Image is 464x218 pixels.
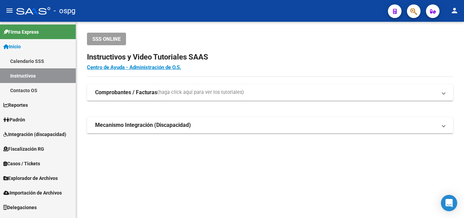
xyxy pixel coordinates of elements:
mat-icon: menu [5,6,14,15]
span: Firma Express [3,28,39,36]
button: SSS ONLINE [87,33,126,45]
span: Integración (discapacidad) [3,131,66,138]
span: Fiscalización RG [3,145,44,153]
span: Delegaciones [3,204,37,211]
span: Casos / Tickets [3,160,40,167]
strong: Mecanismo Integración (Discapacidad) [95,121,191,129]
span: (haga click aquí para ver los tutoriales) [157,89,244,96]
mat-expansion-panel-header: Comprobantes / Facturas(haga click aquí para ver los tutoriales) [87,84,453,101]
h2: Instructivos y Video Tutoriales SAAS [87,51,453,64]
div: Open Intercom Messenger [441,195,457,211]
span: SSS ONLINE [92,36,121,42]
span: - ospg [54,3,75,18]
span: Explorador de Archivos [3,174,58,182]
mat-expansion-panel-header: Mecanismo Integración (Discapacidad) [87,117,453,133]
mat-icon: person [450,6,459,15]
span: Inicio [3,43,21,50]
a: Centro de Ayuda - Administración de O.S. [87,64,181,70]
span: Padrón [3,116,25,123]
strong: Comprobantes / Facturas [95,89,157,96]
span: Importación de Archivos [3,189,62,197]
span: Reportes [3,101,28,109]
